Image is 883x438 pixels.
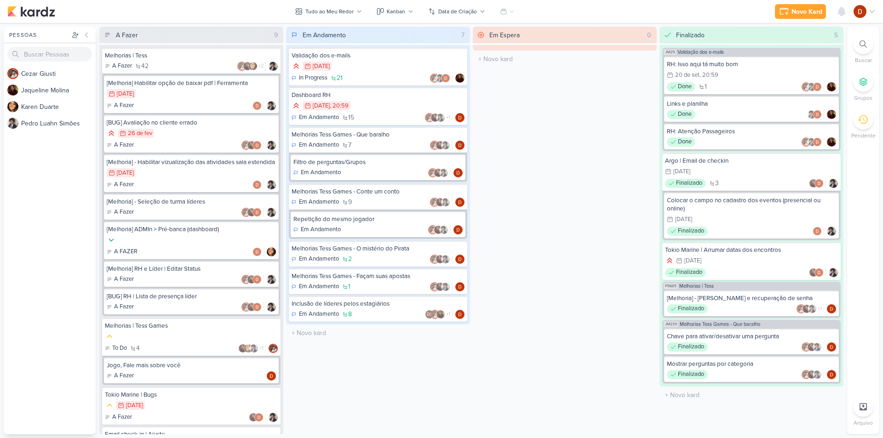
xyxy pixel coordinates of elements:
img: Karen Duarte [7,101,18,112]
div: Colaboradores: Cezar Giusti, Jaqueline Molina, Pedro Luahn Simões, Davi Elias Teixeira [425,113,453,122]
span: Validação dos e-mails [677,50,724,55]
div: Colaboradores: Cezar Giusti, Jaqueline Molina, Davi Elias Teixeira [241,302,264,312]
img: Cezar Giusti [802,137,811,147]
img: Pedro Luahn Simões [269,62,278,71]
div: [Melhoria] RH e Líder | Editar Status [107,265,276,273]
img: Davi Elias Teixeira [455,310,464,319]
div: Colaboradores: Cezar Giusti, Jaqueline Molina, Pedro Luahn Simões [430,282,453,291]
div: Em Andamento [292,310,339,319]
img: Pedro Luahn Simões [249,344,258,353]
div: A Fazer [105,62,132,71]
p: A Fazer [114,302,134,312]
div: Responsável: Pedro Luahn Simões [829,268,838,277]
div: Colaboradores: Cezar Giusti, Jaqueline Molina, Pedro Luahn Simões, Davi Elias Teixeira [797,304,824,313]
img: Davi Elias Teixeira [813,110,822,119]
img: Pedro Luahn Simões [267,302,276,312]
img: Cezar Giusti [802,82,811,91]
img: Davi Elias Teixeira [252,247,262,256]
img: Jaqueline Molina [802,304,811,313]
div: Colaboradores: Cezar Giusti, Pedro Luahn Simões, Davi Elias Teixeira [802,137,824,147]
input: + Novo kard [288,326,468,340]
img: Pedro Luahn Simões [267,275,276,284]
div: Melhorias | Tess Games [105,322,278,330]
div: Colaboradores: Cezar Giusti, Jaqueline Molina, Pedro Luahn Simões [802,370,824,379]
div: Colaboradores: Cezar Giusti, Pedro Luahn Simões, Davi Elias Teixeira [430,74,453,83]
img: Davi Elias Teixeira [814,179,824,188]
img: Pedro Luahn Simões [827,227,836,236]
img: Karen Duarte [248,62,258,71]
span: +1 [445,311,450,318]
p: To Do [112,344,127,353]
div: [DATE] [673,169,690,175]
img: Jaqueline Molina [247,208,256,217]
div: Finalizado [667,342,708,352]
div: A FAZER [107,247,138,256]
p: Em Andamento [299,255,339,264]
img: Pedro Luahn Simões [807,82,816,91]
div: Dashboard RH [292,91,464,99]
div: 9 [270,30,281,40]
img: Davi Elias Teixeira [455,282,464,291]
div: Prioridade Alta [292,101,301,110]
img: Jaqueline Molina [434,168,443,177]
div: Colaboradores: Pedro Luahn Simões, Davi Elias Teixeira [807,110,824,119]
div: Responsável: Davi Elias Teixeira [455,310,464,319]
span: JM29 [664,50,676,55]
div: Responsável: Pedro Luahn Simões [267,180,276,189]
img: Jaqueline Molina [807,370,816,379]
div: A Fazer [107,180,134,189]
img: Cezar Giusti [802,370,811,379]
img: Cezar Giusti [269,344,278,353]
img: Davi Elias Teixeira [252,180,262,189]
div: J a q u e l i n e M o l i n a [21,85,96,95]
span: 42 [141,63,149,69]
div: Colaboradores: Davi Elias Teixeira [252,101,264,110]
div: A Fazer [107,141,134,150]
div: Colaboradores: Cezar Giusti, Jaqueline Molina, Davi Elias Teixeira [241,208,264,217]
div: [BUG] RH | Lista de presença líder [107,292,276,301]
img: Jaqueline Molina [7,85,18,96]
div: Inclusão de líderes pelos estagiários [292,300,464,308]
img: Pedro Luahn Simões [829,268,838,277]
img: Davi Elias Teixeira [453,168,463,177]
div: Done [667,82,695,91]
p: Em Andamento [299,282,339,291]
input: + Novo kard [661,388,842,402]
span: 8 [348,311,352,318]
div: Colaboradores: Davi Elias Teixeira [252,180,264,189]
div: K a r e n D u a r t e [21,102,96,112]
img: Davi Elias Teixeira [854,5,866,18]
img: Jaqueline Molina [430,113,440,122]
p: Done [678,137,692,147]
img: Jaqueline Molina [436,255,445,264]
p: Em Andamento [299,141,339,150]
div: Links e planilha [667,100,836,108]
span: 2 [348,256,352,262]
div: Em Espera [489,30,520,40]
img: Pedro Luahn Simões [267,180,276,189]
div: Finalizado [667,304,708,313]
div: RH: Isso aqui tá muito bom [667,60,836,68]
img: Davi Elias Teixeira [455,255,464,264]
div: Responsável: Davi Elias Teixeira [453,225,463,234]
img: Jaqueline Molina [827,82,836,91]
img: Pedro Luahn Simões [267,208,276,217]
div: Finalizado [665,268,706,277]
img: Cezar Giusti [430,141,439,150]
div: Colaboradores: Cezar Giusti, Jaqueline Molina, Pedro Luahn Simões [428,168,451,177]
input: Buscar Pessoas [7,47,92,62]
div: Tokio Marine | Arrumar datas dos encontros [665,246,838,254]
div: Pessoas [7,31,70,39]
div: Colaboradores: Danilo Leite, Cezar Giusti, Jaqueline Molina, Pedro Luahn Simões [425,310,453,319]
img: Davi Elias Teixeira [453,225,463,234]
span: 7 [348,142,351,148]
div: 5 [831,30,842,40]
img: Jaqueline Molina [238,344,247,353]
img: Cezar Giusti [237,62,247,71]
div: Melhorias Tess Games - Conte um conto [292,188,464,196]
div: Em Andamento [293,225,341,234]
span: Melhorias Tess Games - Que baralho [680,322,760,327]
img: Pedro Luahn Simões [829,179,838,188]
img: Pedro Luahn Simões [813,342,822,352]
div: Mostrar perguntas por categoria [667,360,836,368]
